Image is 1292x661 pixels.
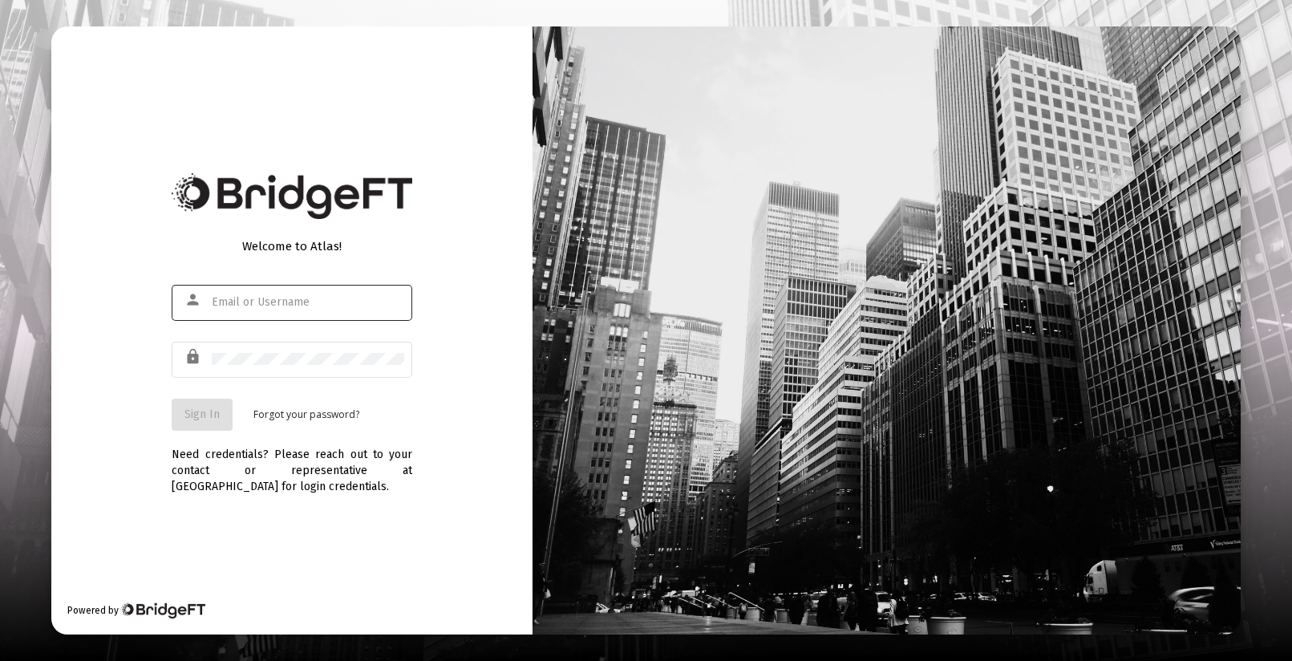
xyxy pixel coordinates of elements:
div: Welcome to Atlas! [172,238,412,254]
div: Powered by [67,602,205,618]
mat-icon: person [184,290,204,310]
span: Sign In [184,408,220,421]
img: Bridge Financial Technology Logo [172,173,412,219]
img: Bridge Financial Technology Logo [120,602,205,618]
input: Email or Username [212,296,404,309]
div: Need credentials? Please reach out to your contact or representative at [GEOGRAPHIC_DATA] for log... [172,431,412,495]
a: Forgot your password? [253,407,359,423]
mat-icon: lock [184,347,204,367]
button: Sign In [172,399,233,431]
